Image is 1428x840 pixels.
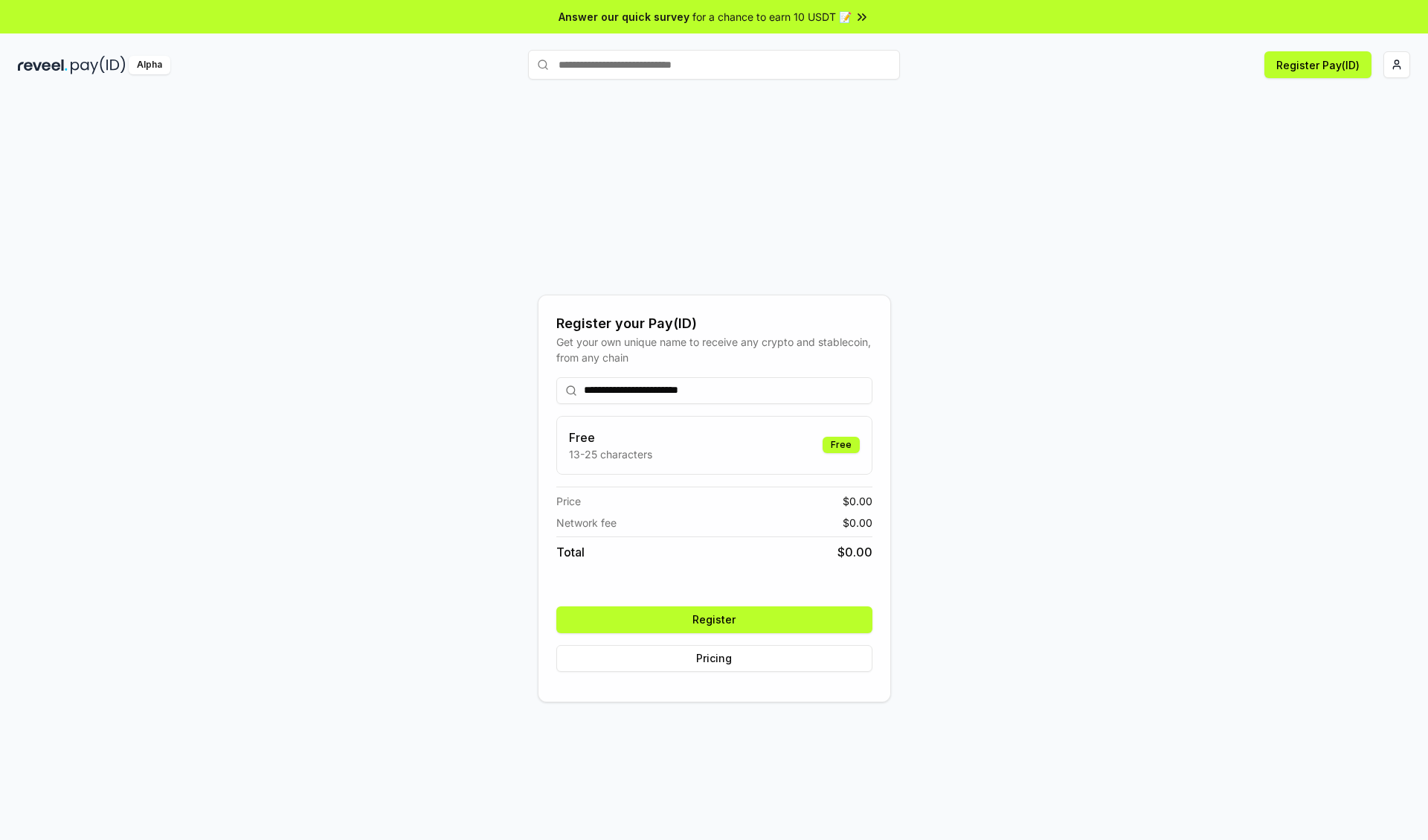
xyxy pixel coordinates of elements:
[692,9,852,25] span: for a chance to earn 10 USDT 📝
[843,515,872,530] span: $ 0.00
[556,645,872,672] button: Pricing
[837,543,872,561] span: $ 0.00
[129,56,170,74] div: Alpha
[556,543,585,561] span: Total
[556,493,581,509] span: Price
[556,606,872,633] button: Register
[556,515,617,530] span: Network fee
[18,56,68,74] img: reveel_dark
[556,334,872,365] div: Get your own unique name to receive any crypto and stablecoin, from any chain
[71,56,126,74] img: pay_id
[556,313,872,334] div: Register your Pay(ID)
[823,437,860,453] div: Free
[1264,51,1371,78] button: Register Pay(ID)
[569,446,652,462] p: 13-25 characters
[569,429,652,446] h3: Free
[843,493,872,509] span: $ 0.00
[559,9,689,25] span: Answer our quick survey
